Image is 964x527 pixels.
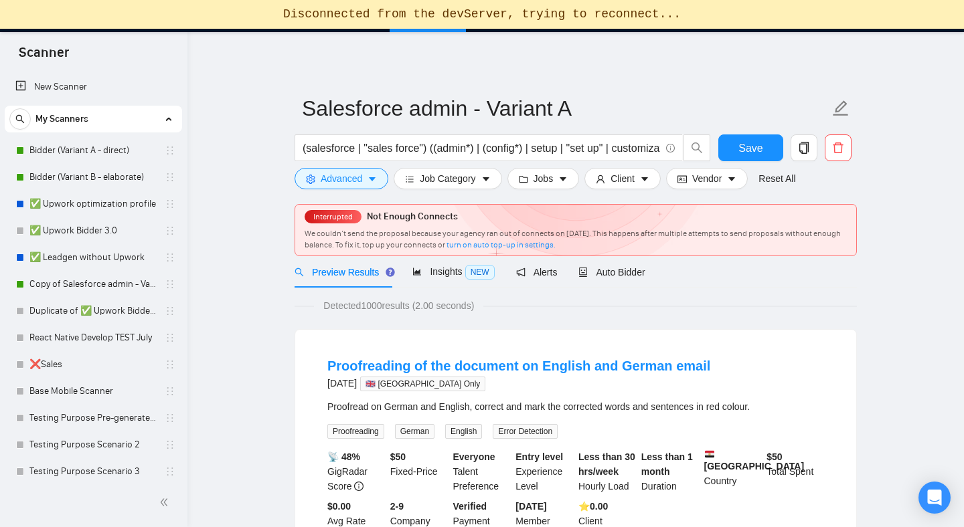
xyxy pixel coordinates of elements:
span: holder [165,225,175,236]
span: area-chart [412,267,422,276]
span: holder [165,413,175,423]
span: My Scanners [35,106,88,132]
span: Proofreading [327,424,384,439]
span: English [445,424,482,439]
span: idcard [677,174,687,184]
span: holder [165,439,175,450]
button: settingAdvancedcaret-down [295,168,388,189]
span: caret-down [727,174,736,184]
span: Not Enough Connects [367,211,458,222]
a: ✅ Leadgen without Upwork [29,244,157,271]
span: NEW [465,265,495,280]
div: Tooltip anchor [384,266,396,278]
b: 📡 48% [327,451,360,462]
span: search [10,114,30,124]
span: info-circle [354,482,364,491]
b: Less than 30 hrs/week [578,451,635,477]
span: caret-down [558,174,568,184]
button: search [684,134,710,161]
span: holder [165,386,175,397]
span: Client [611,171,635,186]
a: Base Mobile Scanner [29,378,157,405]
div: [DATE] [327,375,710,391]
span: caret-down [368,174,377,184]
button: userClientcaret-down [584,168,661,189]
button: barsJob Categorycaret-down [394,168,501,189]
a: Duplicate of ✅ Upwork Bidder 3.0 [29,298,157,324]
span: Detected 1000 results (2.00 seconds) [314,298,483,313]
a: turn on auto top-up in settings. [447,240,556,249]
b: $ 50 [767,451,782,462]
a: Bidder (Variant B - elaborate) [29,164,157,191]
span: Alerts [516,267,558,278]
div: Experience Level [513,449,576,494]
div: Fixed-Price [388,449,451,494]
button: folderJobscaret-down [507,168,580,189]
span: search [684,142,710,154]
span: bars [405,174,414,184]
b: [DATE] [515,501,546,512]
span: Auto Bidder [578,267,645,278]
span: Vendor [692,171,722,186]
span: copy [791,142,817,154]
div: Duration [639,449,702,494]
span: info-circle [666,144,675,152]
span: delete [825,142,851,154]
a: Testing Purpose Scenario 2 [29,431,157,458]
div: Country [702,449,765,494]
span: Job Category [420,171,475,186]
div: GigRadar Score [325,449,388,494]
span: 🇬🇧 [GEOGRAPHIC_DATA] Only [360,377,485,391]
a: ✅ Upwork optimization profile [29,191,157,217]
span: holder [165,172,175,183]
span: holder [165,466,175,477]
a: Proofreading of the document on English and German email [327,358,710,373]
li: New Scanner [5,74,182,100]
span: holder [165,199,175,209]
a: Testing Purpose Pre-generated 1 [29,405,157,431]
b: $0.00 [327,501,351,512]
span: edit [832,100,850,117]
b: 2-9 [390,501,404,512]
span: setting [306,174,315,184]
a: New Scanner [15,74,171,100]
span: German [395,424,434,439]
input: Search Freelance Jobs... [303,140,660,156]
a: ❌Sales [29,351,157,378]
span: Jobs [534,171,554,186]
b: $ 50 [390,451,406,462]
span: folder [519,174,528,184]
span: caret-down [481,174,491,184]
input: Scanner name... [302,92,829,125]
b: [GEOGRAPHIC_DATA] [704,449,805,471]
a: Bidder (Variant A - direct) [29,137,157,164]
span: Advanced [321,171,362,186]
a: ✅ Upwork Bidder 3.0 [29,217,157,244]
b: Less than 1 month [641,451,693,477]
div: Open Intercom Messenger [918,482,951,514]
span: holder [165,306,175,316]
span: Scanner [8,43,80,71]
button: idcardVendorcaret-down [666,168,748,189]
span: Save [738,140,762,156]
span: Error Detection [493,424,558,439]
span: holder [165,359,175,370]
img: 🇪🇬 [705,449,714,459]
span: holder [165,279,175,290]
span: caret-down [640,174,649,184]
button: search [9,108,31,130]
span: Insights [412,266,494,277]
button: copy [791,134,817,161]
button: delete [825,134,852,161]
a: Testing Purpose Scenario 3 [29,458,157,485]
span: search [295,268,304,277]
span: holder [165,252,175,263]
span: Interrupted [309,212,357,221]
div: Hourly Load [576,449,639,494]
a: Reset All [758,171,795,186]
span: user [596,174,605,184]
b: Entry level [515,451,563,462]
span: holder [165,145,175,156]
span: notification [516,268,526,277]
b: Everyone [453,451,495,462]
